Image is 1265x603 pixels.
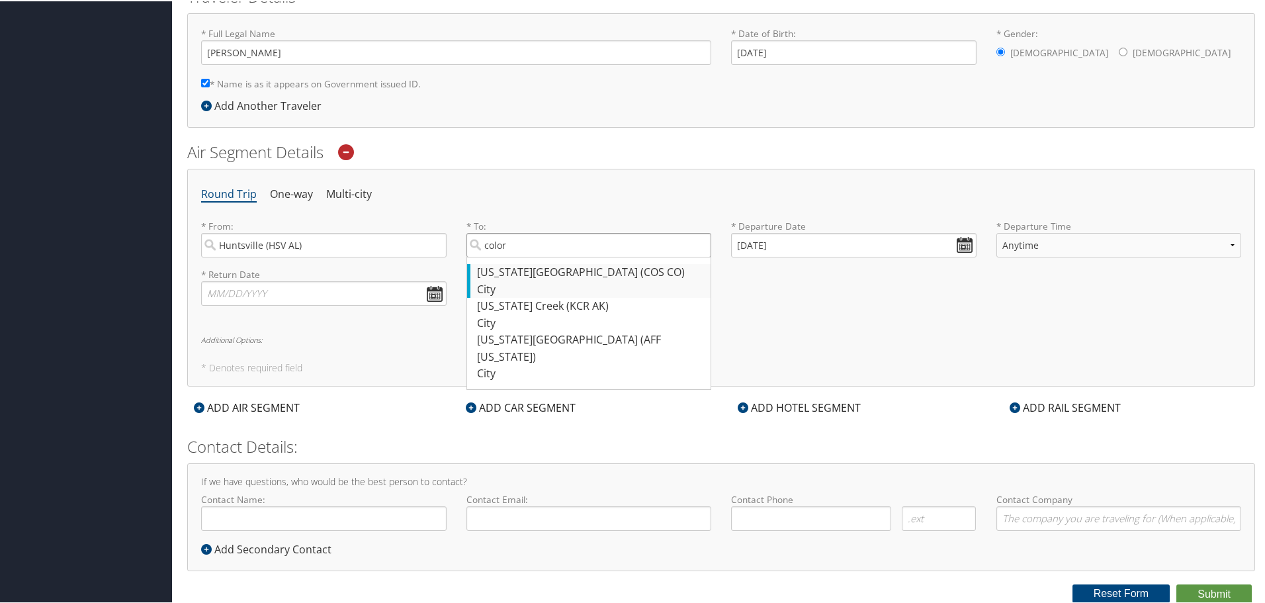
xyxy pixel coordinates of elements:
label: [DEMOGRAPHIC_DATA] [1010,39,1108,64]
label: * Name is as it appears on Government issued ID. [201,70,421,95]
h4: If we have questions, who would be the best person to contact? [201,476,1241,485]
label: * Date of Birth: [731,26,977,64]
label: * Full Legal Name [201,26,711,64]
label: Contact Company [996,492,1242,530]
div: ADD AIR SEGMENT [187,398,306,414]
select: * Departure Time [996,232,1242,256]
div: [US_STATE] Creek (KCR AK) [477,297,705,314]
input: Contact Email: [466,505,712,530]
div: City [477,314,705,331]
div: ADD CAR SEGMENT [459,398,582,414]
input: City or Airport Code [201,232,447,256]
h5: * Denotes required field [201,362,1241,371]
div: City [477,364,705,381]
h6: Additional Options: [201,335,1241,342]
label: Contact Name: [201,492,447,530]
label: Contact Phone [731,492,977,505]
div: Add Secondary Contact [201,540,338,556]
input: * Gender:[DEMOGRAPHIC_DATA][DEMOGRAPHIC_DATA] [1119,46,1127,55]
label: * From: [201,218,447,256]
input: .ext [902,505,977,530]
div: [US_STATE][GEOGRAPHIC_DATA] (AFF [US_STATE]) [477,330,705,364]
div: ADD RAIL SEGMENT [1003,398,1127,414]
label: * To: [466,218,712,256]
input: * Name is as it appears on Government issued ID. [201,77,210,86]
li: One-way [270,181,313,205]
input: [US_STATE][GEOGRAPHIC_DATA] (COS CO)City[US_STATE] Creek (KCR AK)City[US_STATE][GEOGRAPHIC_DATA] ... [466,232,712,256]
input: * Date of Birth: [731,39,977,64]
input: MM/DD/YYYY [731,232,977,256]
label: [DEMOGRAPHIC_DATA] [1133,39,1231,64]
li: Round Trip [201,181,257,205]
label: * Return Date [201,267,447,280]
li: Multi-city [326,181,372,205]
input: Contact Name: [201,505,447,530]
div: City [477,280,705,297]
div: Add Another Traveler [201,97,328,113]
div: [US_STATE][GEOGRAPHIC_DATA] (COS CO) [477,263,705,280]
button: Reset Form [1072,583,1170,602]
h2: Air Segment Details [187,140,1255,162]
label: * Departure Time [996,218,1242,267]
label: * Gender: [996,26,1242,66]
input: Contact Company [996,505,1242,530]
div: ADD HOTEL SEGMENT [731,398,867,414]
label: Contact Email: [466,492,712,530]
h2: Contact Details: [187,434,1255,457]
button: Submit [1176,583,1252,603]
input: * Gender:[DEMOGRAPHIC_DATA][DEMOGRAPHIC_DATA] [996,46,1005,55]
input: * Full Legal Name [201,39,711,64]
input: MM/DD/YYYY [201,280,447,304]
label: * Departure Date [731,218,977,232]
